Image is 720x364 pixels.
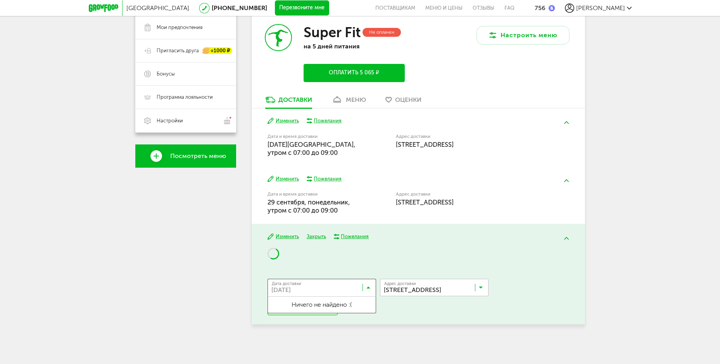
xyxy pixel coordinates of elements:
[396,141,454,148] span: [STREET_ADDRESS]
[314,175,342,182] div: Пожелания
[157,94,213,101] span: Программа лояльности
[304,43,404,50] p: на 5 дней питания
[135,62,236,86] a: Бонусы
[576,4,625,12] span: [PERSON_NAME]
[157,24,202,31] span: Мои предпочтения
[135,86,236,109] a: Программа лояльности
[203,48,232,54] div: +1000 ₽
[395,96,421,103] span: Оценки
[477,26,570,45] button: Настроить меню
[382,96,425,108] a: Оценки
[268,117,299,125] button: Изменить
[304,64,404,82] button: Оплатить 5 065 ₽
[135,39,236,62] a: Пригласить друга +1000 ₽
[307,233,326,240] button: Закрыть
[268,141,356,156] span: [DATE][GEOGRAPHIC_DATA], утром c 07:00 до 09:00
[314,117,342,124] div: Пожелания
[268,198,350,214] span: 29 сентября, понедельник, утром c 07:00 до 09:00
[328,96,370,108] a: меню
[268,296,376,313] li: Ничего не найдено :(
[341,233,369,240] div: Пожелания
[170,153,226,160] span: Посмотреть меню
[261,96,316,108] a: Доставки
[384,282,416,286] span: Адрес доставки
[157,47,199,54] span: Пригласить друга
[212,4,267,12] a: [PHONE_NUMBER]
[396,198,454,206] span: [STREET_ADDRESS]
[268,233,299,240] button: Изменить
[307,117,342,124] button: Пожелания
[135,109,236,132] a: Настройки
[268,175,299,183] button: Изменить
[307,175,342,182] button: Пожелания
[535,4,546,12] div: 756
[564,121,569,124] img: arrow-up-green.5eb5f82.svg
[346,96,366,103] div: меню
[334,233,369,240] button: Пожелания
[278,96,312,103] div: Доставки
[363,28,401,37] div: Не оплачен
[268,192,356,196] label: Дата и время доставки
[396,134,540,139] label: Адрес доставки
[396,192,540,196] label: Адрес доставки
[304,24,361,41] h3: Super Fit
[275,0,329,16] button: Перезвоните мне
[135,144,236,168] a: Посмотреть меню
[564,179,569,182] img: arrow-up-green.5eb5f82.svg
[549,5,555,11] img: bonus_b.cdccf46.png
[157,117,183,124] span: Настройки
[564,237,569,240] img: arrow-up-green.5eb5f82.svg
[268,134,356,139] label: Дата и время доставки
[157,70,175,77] span: Бонусы
[126,4,189,12] span: [GEOGRAPHIC_DATA]
[135,16,236,39] a: Мои предпочтения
